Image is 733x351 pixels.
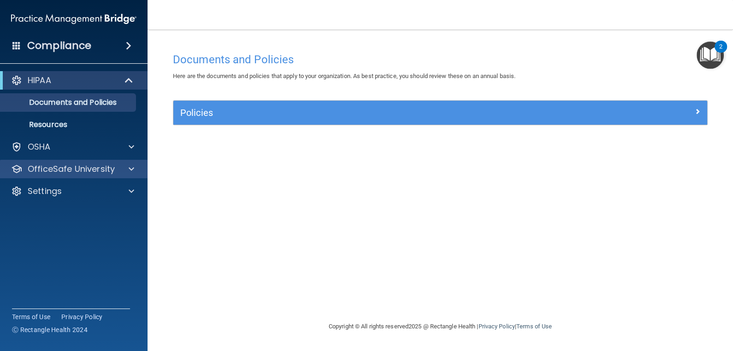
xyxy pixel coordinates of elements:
[61,312,103,321] a: Privacy Policy
[28,163,115,175] p: OfficeSafe University
[697,42,724,69] button: Open Resource Center, 2 new notifications
[27,39,91,52] h4: Compliance
[173,54,708,66] h4: Documents and Policies
[6,120,132,129] p: Resources
[11,163,134,175] a: OfficeSafe University
[478,323,514,330] a: Privacy Policy
[173,73,515,79] span: Here are the documents and policies that apply to your organization. As best practice, you should...
[719,47,722,59] div: 2
[11,141,134,152] a: OSHA
[28,186,62,197] p: Settings
[574,286,722,322] iframe: Drift Widget Chat Controller
[12,312,50,321] a: Terms of Use
[11,10,136,28] img: PMB logo
[180,108,567,118] h5: Policies
[6,98,132,107] p: Documents and Policies
[516,323,552,330] a: Terms of Use
[11,186,134,197] a: Settings
[28,141,51,152] p: OSHA
[272,312,609,341] div: Copyright © All rights reserved 2025 @ Rectangle Health | |
[28,75,51,86] p: HIPAA
[12,325,88,334] span: Ⓒ Rectangle Health 2024
[180,105,700,120] a: Policies
[11,75,134,86] a: HIPAA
